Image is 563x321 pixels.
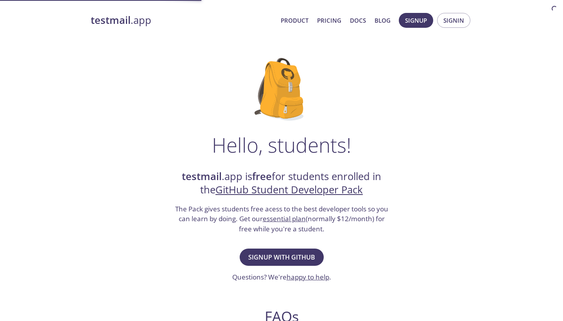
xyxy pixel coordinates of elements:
a: Pricing [317,15,341,25]
a: Product [281,15,308,25]
img: github-student-backpack.png [255,58,309,121]
button: Signup with GitHub [240,249,324,266]
a: happy to help [287,272,329,281]
strong: testmail [182,170,222,183]
h2: .app is for students enrolled in the [174,170,389,197]
button: Signin [437,13,470,28]
strong: free [252,170,272,183]
a: GitHub Student Developer Pack [215,183,363,197]
h3: The Pack gives students free acess to the best developer tools so you can learn by doing. Get our... [174,204,389,234]
button: Signup [399,13,433,28]
strong: testmail [91,13,131,27]
span: Signin [443,15,464,25]
span: Signup with GitHub [248,252,315,263]
a: Docs [350,15,366,25]
span: Signup [405,15,427,25]
a: testmail.app [91,14,274,27]
h3: Questions? We're . [232,272,331,282]
h1: Hello, students! [212,133,351,157]
a: essential plan [263,214,306,223]
a: Blog [375,15,391,25]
